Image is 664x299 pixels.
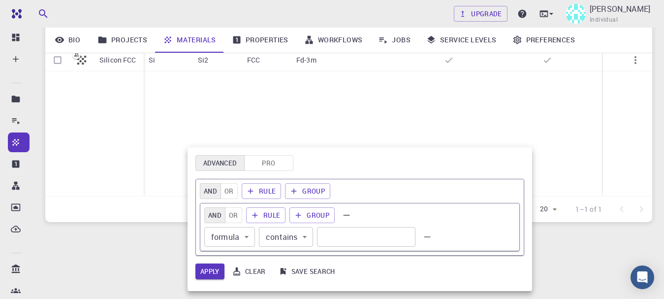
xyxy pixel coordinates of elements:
[195,155,293,171] div: Platform
[289,207,335,223] button: Group
[204,207,225,223] button: and
[195,155,245,171] button: Advanced
[200,183,221,199] button: and
[204,227,255,247] div: formula
[275,264,340,279] button: Save search
[242,183,282,199] button: Rule
[225,207,242,223] button: or
[339,207,354,223] button: Remove group
[200,183,238,199] div: combinator
[195,264,224,279] button: Apply
[317,227,415,247] div: Value
[204,207,242,223] div: combinator
[221,183,238,199] button: or
[419,229,435,245] button: Remove rule
[244,155,293,171] button: Pro
[631,266,654,289] div: Open Intercom Messenger
[246,207,286,223] button: Rule
[20,7,55,16] span: Support
[259,227,313,247] div: contains
[285,183,330,199] button: Group
[228,264,271,279] button: Clear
